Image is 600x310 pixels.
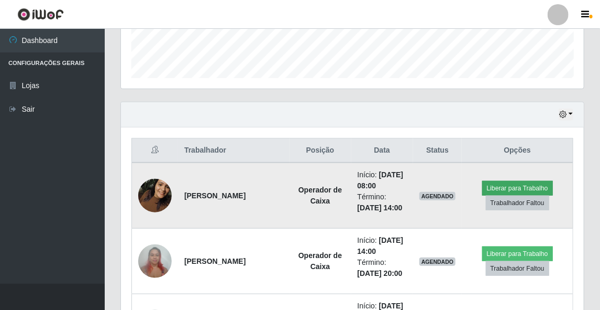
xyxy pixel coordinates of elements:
[184,191,246,200] strong: [PERSON_NAME]
[178,138,290,163] th: Trabalhador
[419,258,456,266] span: AGENDADO
[184,257,246,265] strong: [PERSON_NAME]
[138,239,172,283] img: 1722880664865.jpeg
[358,204,403,212] time: [DATE] 14:00
[486,196,549,210] button: Trabalhador Faltou
[358,191,407,213] li: Término:
[358,169,407,191] li: Início:
[358,170,404,190] time: [DATE] 08:00
[298,251,342,271] strong: Operador de Caixa
[482,181,553,196] button: Liberar para Trabalho
[413,138,462,163] th: Status
[482,247,553,261] button: Liberar para Trabalho
[419,192,456,200] span: AGENDADO
[358,269,403,277] time: [DATE] 20:00
[486,261,549,276] button: Trabalhador Faltou
[358,257,407,279] li: Término:
[17,8,64,21] img: CoreUI Logo
[358,236,404,255] time: [DATE] 14:00
[138,173,172,218] img: 1696887105961.jpeg
[290,138,351,163] th: Posição
[462,138,573,163] th: Opções
[358,235,407,257] li: Início:
[298,186,342,205] strong: Operador de Caixa
[351,138,413,163] th: Data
